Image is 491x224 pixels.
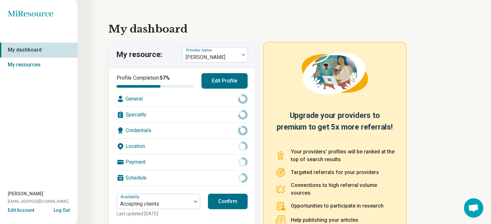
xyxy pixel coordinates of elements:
[117,170,248,186] div: Schedule
[117,139,248,154] div: Location
[108,21,460,37] h1: My dashboard
[117,91,248,107] div: General
[291,148,394,163] p: Your providers’ profiles will be ranked at the top of search results
[464,198,483,218] div: Open chat
[291,181,394,197] p: Connections to high referral volume sources
[201,73,248,89] button: Edit Profile
[186,48,213,53] label: Provider name
[8,190,43,197] span: [PERSON_NAME]
[120,195,141,199] label: Availability
[117,123,248,138] div: Credentials
[291,169,379,176] p: Targeted referrals for your providers
[54,207,70,212] button: Log Out
[291,216,358,224] p: Help publishing your articles
[116,49,162,60] p: My resource:
[117,210,200,217] p: Last updated: [DATE]
[208,194,248,209] button: Confirm
[8,199,68,204] span: [EMAIL_ADDRESS][DOMAIN_NAME]
[275,110,394,140] h2: Upgrade your providers to premium to get 5x more referrals!
[160,75,170,81] span: 57 %
[117,107,248,122] div: Specialty
[8,207,34,214] button: Edit Account
[117,74,194,88] div: Profile Completion:
[291,202,384,210] p: Opportunities to participate in research
[117,154,248,170] div: Payment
